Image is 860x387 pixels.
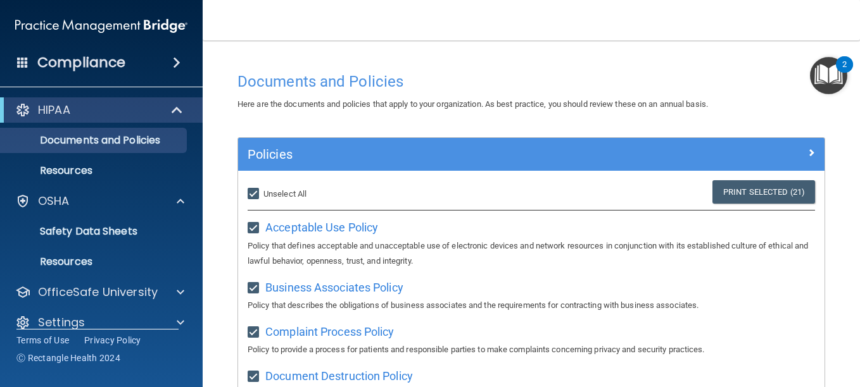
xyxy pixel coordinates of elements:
[248,144,815,164] a: Policies
[16,334,69,347] a: Terms of Use
[37,54,125,71] h4: Compliance
[810,57,847,94] button: Open Resource Center, 2 new notifications
[15,13,187,39] img: PMB logo
[15,315,184,330] a: Settings
[16,352,120,364] span: Ⓒ Rectangle Health 2024
[265,281,403,294] span: Business Associates Policy
[8,164,181,177] p: Resources
[248,238,815,269] p: Policy that defines acceptable and unacceptable use of electronic devices and network resources i...
[265,369,413,383] span: Document Destruction Policy
[712,180,815,204] a: Print Selected (21)
[265,221,378,234] span: Acceptable Use Policy
[38,285,158,300] p: OfficeSafe University
[248,147,669,161] h5: Policies
[15,102,184,118] a: HIPAA
[248,342,815,357] p: Policy to provide a process for patients and responsible parties to make complaints concerning pr...
[38,102,70,118] p: HIPAA
[8,225,181,238] p: Safety Data Sheets
[8,255,181,268] p: Resources
[38,315,85,330] p: Settings
[248,189,262,199] input: Unselect All
[265,325,394,338] span: Complaint Process Policy
[84,334,141,347] a: Privacy Policy
[15,193,184,209] a: OSHA
[8,134,181,147] p: Documents and Policies
[15,285,184,300] a: OfficeSafe University
[263,189,307,199] span: Unselect All
[842,64,847,81] div: 2
[38,193,70,209] p: OSHA
[248,298,815,313] p: Policy that describes the obligations of business associates and the requirements for contracting...
[237,73,825,90] h4: Documents and Policies
[237,99,708,109] span: Here are the documents and policies that apply to your organization. As best practice, you should...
